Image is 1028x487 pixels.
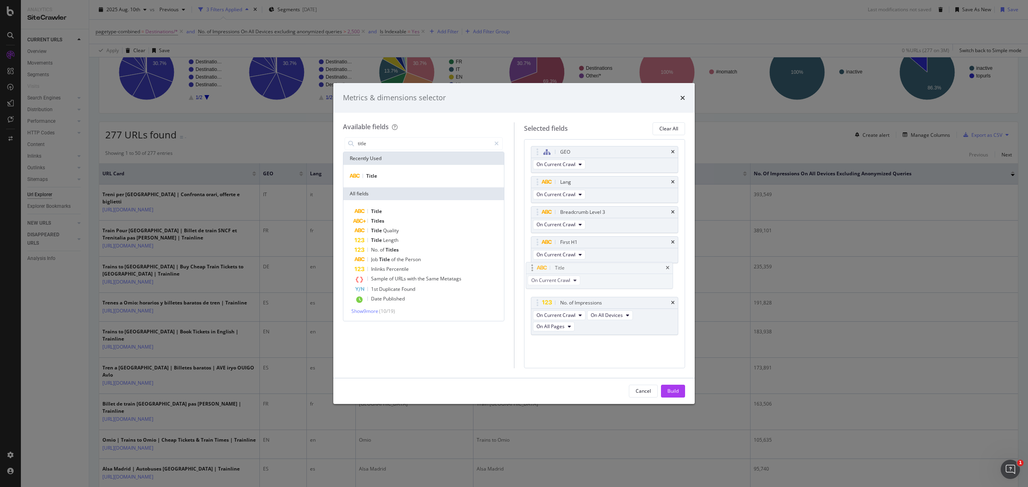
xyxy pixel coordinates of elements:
[418,275,426,282] span: the
[405,256,421,263] span: Person
[671,210,675,215] div: times
[560,148,570,156] div: GEO
[533,250,585,260] button: On Current Crawl
[560,238,577,246] div: First H1
[371,295,383,302] span: Date
[524,124,568,133] div: Selected fields
[560,299,602,307] div: No. of Impressions
[343,93,446,103] div: Metrics & dimensions selector
[653,122,685,135] button: Clear All
[528,276,580,285] button: On Current Crawl
[407,275,418,282] span: with
[343,152,504,165] div: Recently Used
[426,275,440,282] span: Same
[536,251,575,258] span: On Current Crawl
[531,146,679,173] div: GEOtimesOn Current Crawl
[531,176,679,203] div: LangtimesOn Current Crawl
[391,256,397,263] span: of
[389,275,395,282] span: of
[661,385,685,398] button: Build
[533,220,585,229] button: On Current Crawl
[440,275,461,282] span: Metatags
[526,262,673,289] div: TitletimesOn Current Crawl
[531,297,679,335] div: No. of ImpressionstimesOn Current CrawlOn All DevicesOn All Pages
[533,310,585,320] button: On Current Crawl
[357,138,491,150] input: Search by field name
[379,256,391,263] span: Title
[560,208,605,216] div: Breadcrumb Level 3
[536,221,575,228] span: On Current Crawl
[385,246,399,253] span: Titles
[555,264,565,272] div: Title
[536,191,575,198] span: On Current Crawl
[333,83,695,404] div: modal
[671,300,675,305] div: times
[383,227,399,234] span: Quality
[531,206,679,233] div: Breadcrumb Level 3timesOn Current Crawl
[366,172,377,179] span: Title
[379,286,402,292] span: Duplicate
[380,246,385,253] span: of
[531,277,570,284] span: On Current Crawl
[531,236,679,263] div: First H1timesOn Current Crawl
[536,161,575,168] span: On Current Crawl
[397,256,405,263] span: the
[680,93,685,103] div: times
[636,388,651,394] div: Cancel
[383,295,405,302] span: Published
[386,266,409,272] span: Percentile
[667,388,679,394] div: Build
[371,286,379,292] span: 1st
[591,312,623,319] span: On All Devices
[533,160,585,169] button: On Current Crawl
[402,286,415,292] span: Found
[371,237,383,244] span: Title
[629,385,658,398] button: Cancel
[536,323,565,330] span: On All Pages
[536,312,575,319] span: On Current Crawl
[379,308,395,315] span: ( 10 / 19 )
[671,240,675,245] div: times
[395,275,407,282] span: URLs
[371,256,379,263] span: Job
[671,150,675,154] div: times
[371,266,386,272] span: Inlinks
[371,275,389,282] span: Sample
[1017,460,1024,466] span: 1
[371,246,380,253] span: No.
[371,217,384,224] span: Titles
[560,178,571,186] div: Lang
[587,310,633,320] button: On All Devices
[371,208,382,215] span: Title
[666,266,669,270] div: times
[659,125,678,132] div: Clear All
[383,237,398,244] span: Length
[671,180,675,185] div: times
[371,227,383,234] span: Title
[533,322,575,331] button: On All Pages
[533,190,585,199] button: On Current Crawl
[351,308,378,315] span: Show 9 more
[343,122,389,131] div: Available fields
[1001,460,1020,479] iframe: Intercom live chat
[343,187,504,200] div: All fields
